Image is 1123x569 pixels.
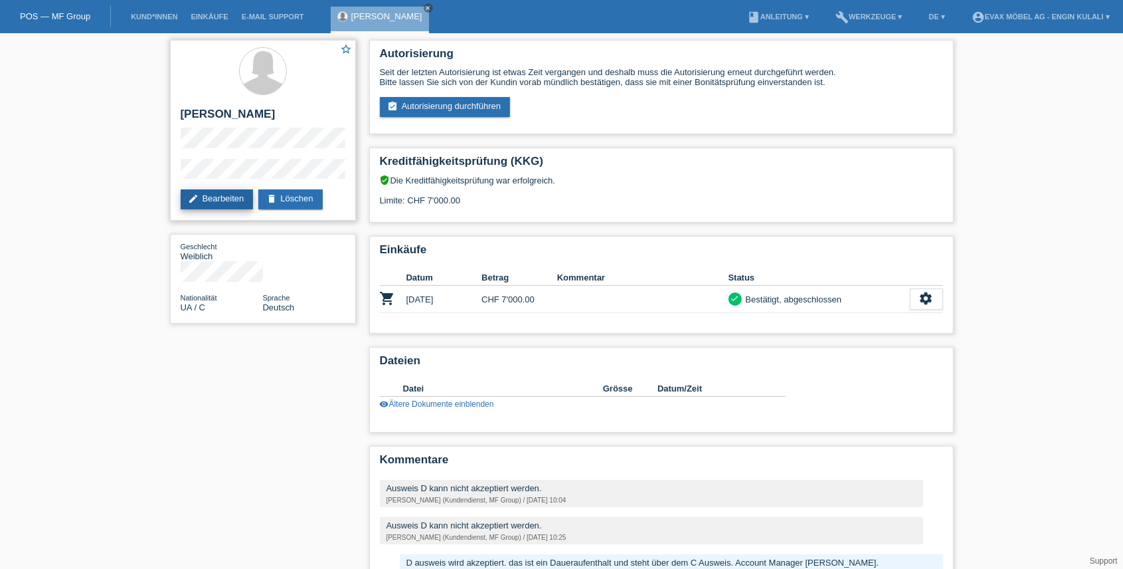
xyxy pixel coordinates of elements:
a: E-Mail Support [235,13,311,21]
a: account_circleEVAX Möbel AG - Engin Kulali ▾ [965,13,1116,21]
i: build [835,11,849,24]
i: book [747,11,760,24]
span: Ukraine / C / 27.03.1998 [181,302,206,312]
i: star_border [341,43,353,55]
a: visibilityÄltere Dokumente einblenden [380,399,494,409]
div: Ausweis D kann nicht akzeptiert werden. [387,520,916,530]
td: [DATE] [406,286,482,313]
i: account_circle [972,11,985,24]
div: [PERSON_NAME] (Kundendienst, MF Group) / [DATE] 10:04 [387,497,916,504]
td: CHF 7'000.00 [481,286,557,313]
h2: Einkäufe [380,243,943,263]
a: close [424,3,433,13]
a: [PERSON_NAME] [351,11,422,21]
a: POS — MF Group [20,11,90,21]
i: close [425,5,432,11]
i: POSP00024156 [380,290,396,306]
div: Seit der letzten Autorisierung ist etwas Zeit vergangen und deshalb muss die Autorisierung erneut... [380,67,943,87]
a: Support [1090,556,1118,566]
div: D ausweis wird akzeptiert. das ist ein Daueraufenthalt und steht über dem C Ausweis. Account Mana... [406,558,936,568]
a: buildWerkzeuge ▾ [829,13,909,21]
a: bookAnleitung ▾ [740,13,816,21]
h2: Kommentare [380,453,943,473]
th: Kommentar [557,270,729,286]
a: Einkäufe [184,13,234,21]
h2: Kreditfähigkeitsprüfung (KKG) [380,155,943,175]
i: check [731,294,740,303]
div: Ausweis D kann nicht akzeptiert werden. [387,483,916,493]
h2: Dateien [380,354,943,374]
i: settings [919,291,934,306]
a: Kund*innen [124,13,184,21]
div: Weiblich [181,241,263,261]
th: Betrag [481,270,557,286]
th: Grösse [603,381,657,397]
th: Datum/Zeit [657,381,766,397]
th: Datei [403,381,603,397]
th: Datum [406,270,482,286]
th: Status [729,270,910,286]
span: Geschlecht [181,243,217,251]
i: delete [266,193,277,204]
i: verified_user [380,175,390,185]
span: Nationalität [181,294,217,302]
div: [PERSON_NAME] (Kundendienst, MF Group) / [DATE] 10:25 [387,534,916,541]
span: Deutsch [263,302,295,312]
a: star_border [341,43,353,57]
a: DE ▾ [922,13,952,21]
i: visibility [380,399,389,409]
a: deleteLöschen [258,189,322,209]
div: Bestätigt, abgeschlossen [742,292,842,306]
i: assignment_turned_in [388,101,398,112]
i: edit [189,193,199,204]
span: Sprache [263,294,290,302]
div: Die Kreditfähigkeitsprüfung war erfolgreich. Limite: CHF 7'000.00 [380,175,943,215]
h2: Autorisierung [380,47,943,67]
a: editBearbeiten [181,189,254,209]
h2: [PERSON_NAME] [181,108,345,128]
a: assignment_turned_inAutorisierung durchführen [380,97,511,117]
